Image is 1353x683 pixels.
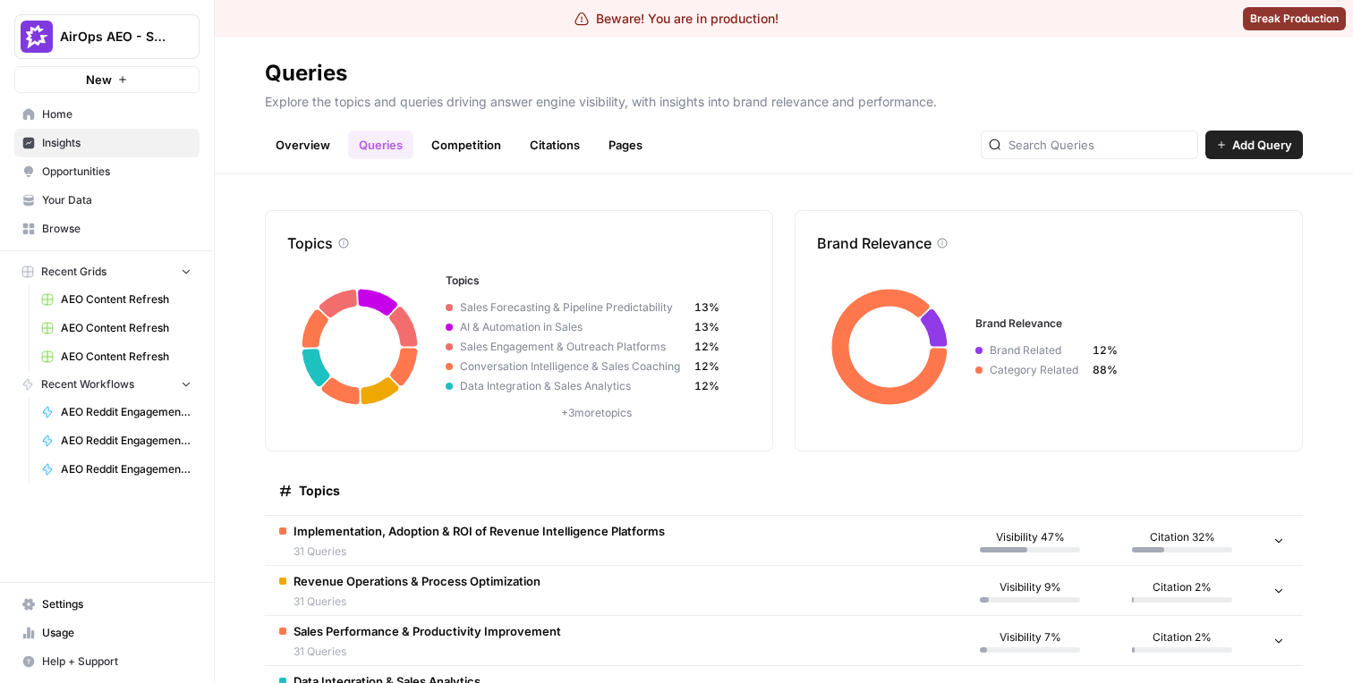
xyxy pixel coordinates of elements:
[33,455,200,484] a: AEO Reddit Engagement - Fork
[1250,11,1339,27] span: Break Production
[86,71,112,89] span: New
[574,10,779,28] div: Beware! You are in production!
[1243,7,1346,30] button: Break Production
[453,339,694,355] span: Sales Engagement & Outreach Platforms
[1093,362,1118,378] span: 88%
[294,594,540,610] span: 31 Queries
[14,371,200,398] button: Recent Workflows
[14,66,200,93] button: New
[1000,579,1061,595] span: Visibility 9%
[42,653,191,670] span: Help + Support
[14,590,200,619] a: Settings
[42,135,191,151] span: Insights
[421,131,512,159] a: Competition
[294,522,665,540] span: Implementation, Adoption & ROI of Revenue Intelligence Platforms
[14,100,200,129] a: Home
[975,316,1276,332] h3: Brand Relevance
[983,362,1093,378] span: Category Related
[14,647,200,676] button: Help + Support
[14,129,200,157] a: Insights
[1150,529,1215,545] span: Citation 32%
[33,426,200,455] a: AEO Reddit Engagement - Fork
[14,258,200,285] button: Recent Grids
[453,319,694,335] span: AI & Automation in Sales
[453,378,694,394] span: Data Integration & Sales Analytics
[14,619,200,647] a: Usage
[694,319,719,335] span: 13%
[348,131,413,159] a: Queries
[33,314,200,342] a: AEO Content Refresh
[42,106,191,122] span: Home
[1205,131,1303,159] button: Add Query
[265,131,341,159] a: Overview
[41,264,106,280] span: Recent Grids
[61,461,191,477] span: AEO Reddit Engagement - Fork
[42,625,191,641] span: Usage
[294,572,540,590] span: Revenue Operations & Process Optimization
[14,157,200,186] a: Opportunities
[42,192,191,208] span: Your Data
[33,342,200,371] a: AEO Content Refresh
[60,28,168,46] span: AirOps AEO - Single Brand (Gong)
[14,14,200,59] button: Workspace: AirOps AEO - Single Brand (Gong)
[265,59,347,88] div: Queries
[14,215,200,243] a: Browse
[41,376,134,392] span: Recent Workflows
[453,299,694,316] span: Sales Forecasting & Pipeline Predictability
[446,273,746,289] h3: Topics
[61,349,191,365] span: AEO Content Refresh
[817,232,932,254] p: Brand Relevance
[519,131,591,159] a: Citations
[694,378,719,394] span: 12%
[446,405,746,421] p: + 3 more topics
[1232,136,1292,154] span: Add Query
[694,358,719,375] span: 12%
[996,529,1065,545] span: Visibility 47%
[33,285,200,314] a: AEO Content Refresh
[265,88,1303,111] p: Explore the topics and queries driving answer engine visibility, with insights into brand relevan...
[598,131,653,159] a: Pages
[21,21,53,53] img: AirOps AEO - Single Brand (Gong) Logo
[61,404,191,420] span: AEO Reddit Engagement - Fork
[14,186,200,215] a: Your Data
[1008,136,1190,154] input: Search Queries
[694,299,719,316] span: 13%
[294,644,561,660] span: 31 Queries
[287,232,333,254] p: Topics
[299,482,340,500] span: Topics
[294,544,665,560] span: 31 Queries
[1153,629,1212,645] span: Citation 2%
[294,622,561,640] span: Sales Performance & Productivity Improvement
[453,358,694,375] span: Conversation Intelligence & Sales Coaching
[983,342,1093,358] span: Brand Related
[1000,629,1061,645] span: Visibility 7%
[42,221,191,237] span: Browse
[1153,579,1212,595] span: Citation 2%
[42,164,191,180] span: Opportunities
[61,291,191,308] span: AEO Content Refresh
[33,398,200,426] a: AEO Reddit Engagement - Fork
[42,596,191,612] span: Settings
[1093,342,1118,358] span: 12%
[61,320,191,336] span: AEO Content Refresh
[694,339,719,355] span: 12%
[61,433,191,449] span: AEO Reddit Engagement - Fork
